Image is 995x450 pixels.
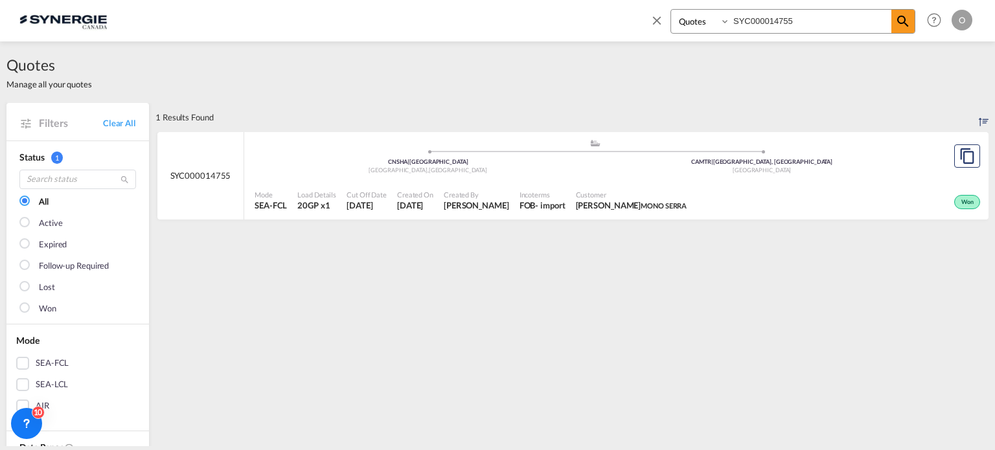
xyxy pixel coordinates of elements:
[952,10,972,30] div: O
[520,199,536,211] div: FOB
[369,166,428,174] span: [GEOGRAPHIC_DATA]
[959,148,975,164] md-icon: assets/icons/custom/copyQuote.svg
[923,9,945,31] span: Help
[895,14,911,29] md-icon: icon-magnify
[36,357,69,370] div: SEA-FCL
[733,166,791,174] span: [GEOGRAPHIC_DATA]
[297,199,336,211] span: 20GP x 1
[19,152,44,163] span: Status
[19,6,107,35] img: 1f56c880d42311ef80fc7dca854c8e59.png
[36,378,68,391] div: SEA-LCL
[39,196,49,208] div: All
[923,9,952,32] div: Help
[588,140,603,146] md-icon: assets/icons/custom/ship-fill.svg
[51,152,63,164] span: 1
[16,335,40,346] span: Mode
[641,201,687,210] span: MONO SERRA
[255,190,287,199] span: Mode
[103,117,136,129] a: Clear All
[157,132,989,220] div: SYC000014755 assets/icons/custom/ship-fill.svgassets/icons/custom/roll-o-plane.svgOriginPort of S...
[428,166,429,174] span: ,
[255,199,287,211] span: SEA-FCL
[388,158,468,165] span: CNSHA [GEOGRAPHIC_DATA]
[576,190,687,199] span: Customer
[730,10,891,32] input: Enter Quotation Number
[520,199,566,211] div: FOB import
[954,195,980,209] div: Won
[347,199,387,211] span: 15 Sep 2025
[120,175,130,185] md-icon: icon-magnify
[407,158,409,165] span: |
[297,190,336,199] span: Load Details
[520,190,566,199] span: Incoterms
[444,199,509,211] span: Adriana Groposila
[444,190,509,199] span: Created By
[39,302,56,315] div: Won
[891,10,915,33] span: icon-magnify
[979,103,989,131] div: Sort by: Created On
[19,151,136,164] div: Status 1
[650,9,670,40] span: icon-close
[711,158,713,165] span: |
[16,378,139,391] md-checkbox: SEA-LCL
[19,170,136,189] input: Search status
[39,238,67,251] div: Expired
[16,357,139,370] md-checkbox: SEA-FCL
[650,13,664,27] md-icon: icon-close
[397,190,433,199] span: Created On
[576,199,687,211] span: ANGELO MASTROMONACO MONO SERRA
[429,166,487,174] span: [GEOGRAPHIC_DATA]
[6,78,92,90] span: Manage all your quotes
[155,103,214,131] div: 1 Results Found
[954,144,980,168] button: Copy Quote
[39,260,109,273] div: Follow-up Required
[39,217,62,230] div: Active
[6,54,92,75] span: Quotes
[397,199,433,211] span: 15 Sep 2025
[347,190,387,199] span: Cut Off Date
[39,281,55,294] div: Lost
[691,158,832,165] span: CAMTR [GEOGRAPHIC_DATA], [GEOGRAPHIC_DATA]
[36,399,49,412] div: AIR
[16,399,139,412] md-checkbox: AIR
[170,170,231,181] span: SYC000014755
[535,199,565,211] div: - import
[961,198,977,207] span: Won
[39,116,103,130] span: Filters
